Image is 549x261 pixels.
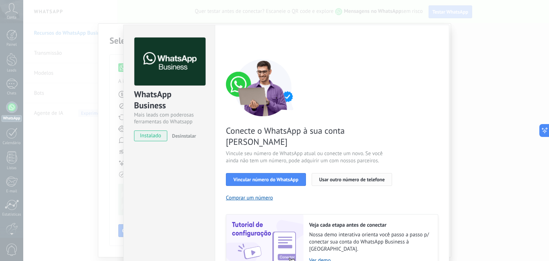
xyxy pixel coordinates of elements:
span: Desinstalar [172,133,196,139]
span: Vincular número do WhatsApp [233,177,298,182]
button: Usar outro número de telefone [312,173,392,186]
h2: Veja cada etapa antes de conectar [309,222,431,228]
button: Comprar um número [226,194,273,201]
span: Usar outro número de telefone [319,177,385,182]
div: Mais leads com poderosas ferramentas do Whatsapp [134,112,204,125]
img: logo_main.png [134,38,206,86]
div: WhatsApp Business [134,89,204,112]
img: connect number [226,59,301,116]
span: Vincule seu número de WhatsApp atual ou conecte um novo. Se você ainda não tem um número, pode ad... [226,150,396,164]
button: Vincular número do WhatsApp [226,173,306,186]
button: Desinstalar [169,130,196,141]
span: Nossa demo interativa orienta você passo a passo p/ conectar sua conta do WhatsApp Business à [GE... [309,231,431,253]
span: Conecte o WhatsApp à sua conta [PERSON_NAME] [226,125,396,147]
span: instalado [134,130,167,141]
